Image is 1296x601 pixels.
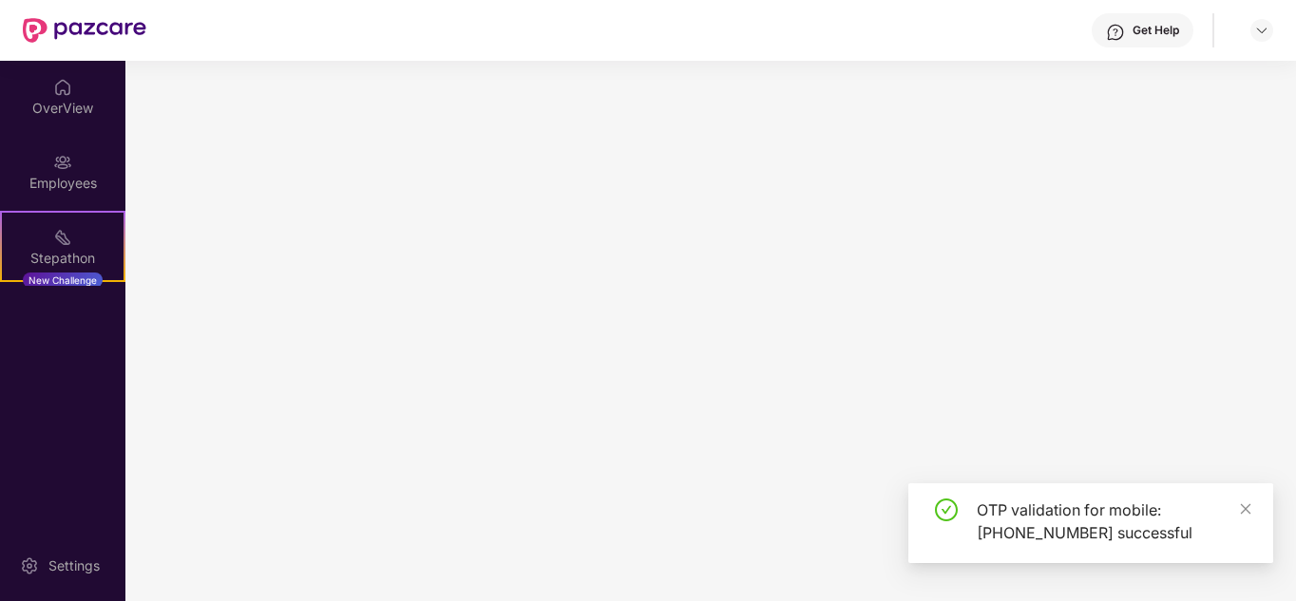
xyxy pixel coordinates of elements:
[977,498,1250,544] div: OTP validation for mobile: [PHONE_NUMBER] successful
[20,556,39,575] img: svg+xml;base64,PHN2ZyBpZD0iU2V0dGluZy0yMHgyMCIgeG1sbnM9Imh0dHA6Ly93d3cudzMub3JnLzIwMDAvc3ZnIiB3aW...
[23,18,146,43] img: New Pazcare Logo
[43,556,105,575] div: Settings
[935,498,958,521] span: check-circle
[1254,23,1269,38] img: svg+xml;base64,PHN2ZyBpZD0iRHJvcGRvd24tMzJ4MzIiIHhtbG5zPSJodHRwOi8vd3d3LnczLm9yZy8yMDAwL3N2ZyIgd2...
[1106,23,1125,42] img: svg+xml;base64,PHN2ZyBpZD0iSGVscC0zMngzMiIgeG1sbnM9Imh0dHA6Ly93d3cudzMub3JnLzIwMDAvc3ZnIiB3aWR0aD...
[2,249,124,268] div: Stepathon
[53,228,72,247] img: svg+xml;base64,PHN2ZyB4bWxucz0iaHR0cDovL3d3dy53My5vcmcvMjAwMC9zdmciIHdpZHRoPSIyMSIgaGVpZ2h0PSIyMC...
[23,272,103,288] div: New Challenge
[53,153,72,172] img: svg+xml;base64,PHN2ZyBpZD0iRW1wbG95ZWVzIiB4bWxucz0iaHR0cDovL3d3dy53My5vcmcvMjAwMC9zdmciIHdpZHRoPS...
[1133,23,1179,38] div: Get Help
[53,78,72,97] img: svg+xml;base64,PHN2ZyBpZD0iSG9tZSIgeG1sbnM9Imh0dHA6Ly93d3cudzMub3JnLzIwMDAvc3ZnIiB3aWR0aD0iMjAiIG...
[1239,502,1252,516] span: close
